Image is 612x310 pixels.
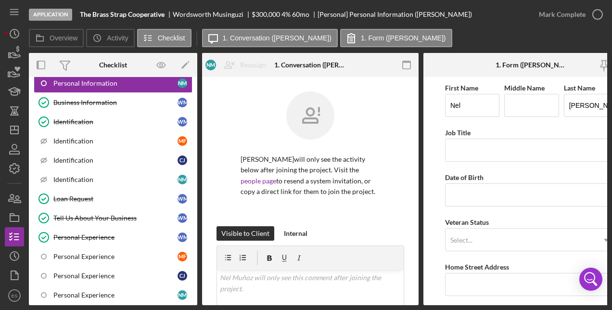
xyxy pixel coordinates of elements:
a: Personal ExperienceWM [34,228,192,247]
label: Overview [50,34,77,42]
div: N M [178,78,187,88]
div: 1. Form ([PERSON_NAME]) [496,61,568,69]
label: Job Title [445,129,471,137]
label: 1. Conversation ([PERSON_NAME]) [223,34,331,42]
div: Select... [450,236,472,244]
button: 1. Conversation ([PERSON_NAME]) [202,29,338,47]
div: C J [178,155,187,165]
div: Reassign [240,55,266,75]
label: Date of Birth [445,173,484,181]
div: Business Information [53,99,178,106]
label: Home Street Address [445,263,509,271]
div: Personal Experience [53,272,178,280]
div: Identification [53,176,178,183]
div: W M [178,194,187,204]
a: Business InformationWM [34,93,192,112]
div: W M [178,232,187,242]
label: 1. Form ([PERSON_NAME]) [361,34,446,42]
div: Mark Complete [539,5,586,24]
a: IdentificationCJ [34,151,192,170]
a: Personal InformationNM [34,74,192,93]
div: [Personal] Personal Information ([PERSON_NAME]) [318,11,472,18]
label: Middle Name [504,84,545,92]
a: IdentificationMF [34,131,192,151]
button: 1. Form ([PERSON_NAME]) [340,29,452,47]
div: N M [205,60,216,70]
div: W M [178,117,187,127]
div: 60 mo [292,11,309,18]
div: Internal [284,226,307,241]
div: Open Intercom Messenger [579,268,602,291]
a: Personal ExperienceNM [34,285,192,305]
a: Personal ExperienceCJ [34,266,192,285]
label: First Name [445,84,478,92]
a: Loan RequestWM [34,189,192,208]
div: C J [178,271,187,281]
button: Internal [279,226,312,241]
button: Checklist [137,29,191,47]
div: Loan Request [53,195,178,203]
div: Visible to Client [221,226,269,241]
div: M F [178,252,187,261]
b: The Brass Strap Cooperative [80,11,165,18]
button: Visible to Client [217,226,274,241]
button: Overview [29,29,84,47]
label: Checklist [158,34,185,42]
button: Activity [86,29,134,47]
div: Identification [53,156,178,164]
a: Tell Us About Your BusinessWM [34,208,192,228]
label: Activity [107,34,128,42]
div: M F [178,136,187,146]
text: ES [12,293,18,298]
div: Personal Experience [53,291,178,299]
div: N M [178,290,187,300]
div: 1. Conversation ([PERSON_NAME]) [274,61,346,69]
span: $300,000 [252,10,280,18]
div: Personal Experience [53,233,178,241]
div: Application [29,9,72,21]
p: [PERSON_NAME] will only see the activity below after joining the project. Visit the to resend a s... [241,154,380,197]
a: people page [241,177,276,185]
a: IdentificationWM [34,112,192,131]
div: Identification [53,137,178,145]
div: W M [178,98,187,107]
div: Checklist [99,61,127,69]
div: Identification [53,118,178,126]
div: Wordsworth Musinguzi [173,11,252,18]
button: NMReassign [201,55,276,75]
label: Last Name [564,84,595,92]
a: Personal ExperienceMF [34,247,192,266]
a: IdentificationNM [34,170,192,189]
div: W M [178,213,187,223]
div: Personal Experience [53,253,178,260]
button: ES [5,286,24,305]
button: Mark Complete [529,5,607,24]
div: Personal Information [53,79,178,87]
div: N M [178,175,187,184]
div: Tell Us About Your Business [53,214,178,222]
div: 4 % [281,11,291,18]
